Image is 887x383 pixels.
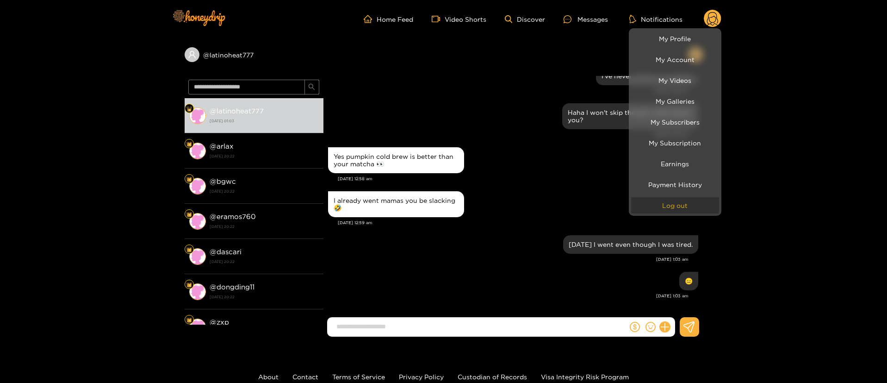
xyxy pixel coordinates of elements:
a: My Videos [631,72,719,88]
a: Payment History [631,176,719,193]
a: My Profile [631,31,719,47]
a: My Subscription [631,135,719,151]
a: My Account [631,51,719,68]
a: My Galleries [631,93,719,109]
a: My Subscribers [631,114,719,130]
a: Earnings [631,156,719,172]
button: Log out [631,197,719,213]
